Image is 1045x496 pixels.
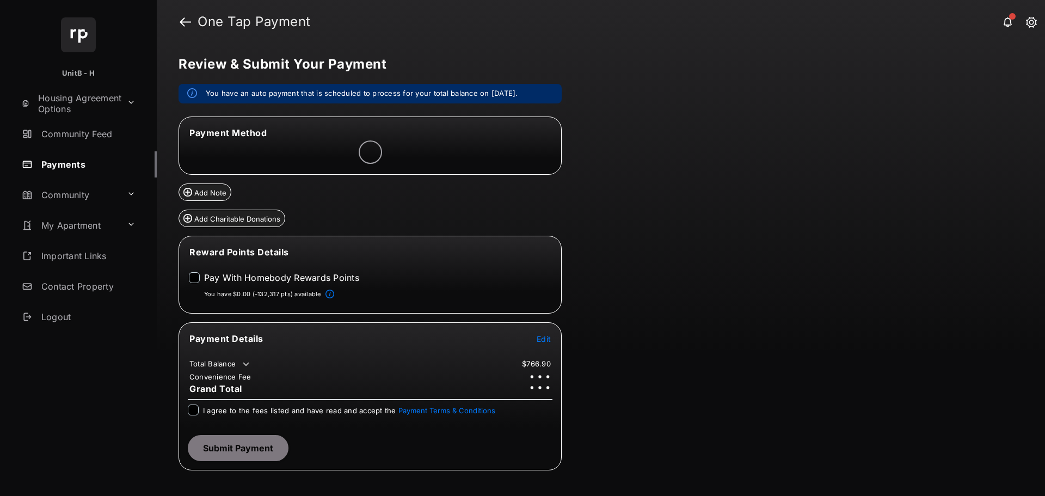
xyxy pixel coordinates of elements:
a: Important Links [17,243,140,269]
a: Payments [17,151,157,177]
a: My Apartment [17,212,122,238]
p: UnitB - H [62,68,95,79]
span: Payment Method [189,127,267,138]
a: Contact Property [17,273,157,299]
p: You have $0.00 (-132,317 pts) available [204,290,321,299]
a: Community [17,182,122,208]
h5: Review & Submit Your Payment [179,58,1015,71]
span: Edit [537,334,551,344]
td: Convenience Fee [189,372,252,382]
a: Housing Agreement Options [17,90,122,117]
span: I agree to the fees listed and have read and accept the [203,406,495,415]
a: Logout [17,304,157,330]
span: Payment Details [189,333,263,344]
em: You have an auto payment that is scheduled to process for your total balance on [DATE]. [206,88,518,99]
td: $766.90 [521,359,551,369]
a: Community Feed [17,121,157,147]
button: Add Charitable Donations [179,210,285,227]
td: Total Balance [189,359,251,370]
button: I agree to the fees listed and have read and accept the [398,406,495,415]
button: Edit [537,333,551,344]
label: Pay With Homebody Rewards Points [204,272,359,283]
button: Submit Payment [188,435,288,461]
button: Add Note [179,183,231,201]
img: svg+xml;base64,PHN2ZyB4bWxucz0iaHR0cDovL3d3dy53My5vcmcvMjAwMC9zdmciIHdpZHRoPSI2NCIgaGVpZ2h0PSI2NC... [61,17,96,52]
span: Grand Total [189,383,242,394]
span: Reward Points Details [189,247,289,258]
strong: One Tap Payment [198,15,311,28]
